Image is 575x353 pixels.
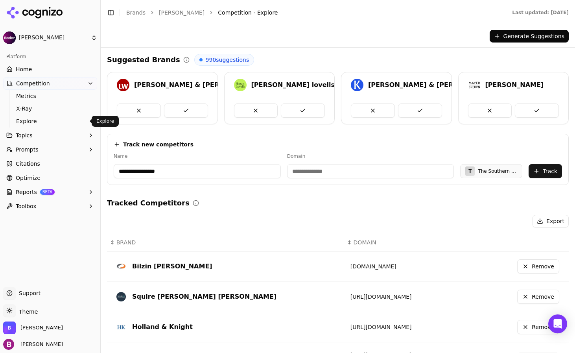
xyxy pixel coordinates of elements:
span: Toolbox [16,202,37,210]
div: [PERSON_NAME] [485,80,544,90]
span: Support [16,289,41,297]
span: Becker [20,324,63,331]
a: [PERSON_NAME] [159,9,205,17]
a: Brands [126,9,146,16]
img: hogan lovells [234,79,247,91]
span: DOMAIN [354,238,376,246]
span: Citations [16,160,40,168]
th: DOMAIN [344,234,444,251]
a: Metrics [13,91,88,102]
span: Prompts [16,146,39,153]
a: Home [3,63,97,76]
a: Citations [3,157,97,170]
span: [PERSON_NAME] [19,34,88,41]
div: Holland & Knight [132,322,193,332]
img: squire patton boggs [116,292,126,301]
div: [PERSON_NAME] & [PERSON_NAME] [368,80,495,90]
p: Explore [96,118,114,124]
button: Toolbox [3,200,97,213]
nav: breadcrumb [126,9,496,17]
span: BETA [40,189,55,195]
a: [DOMAIN_NAME] [350,263,396,270]
div: Last updated: [DATE] [512,9,569,16]
button: Topics [3,129,97,142]
h4: Track new competitors [123,140,194,148]
span: Topics [16,131,33,139]
div: Bilzin [PERSON_NAME] [132,262,212,271]
a: [URL][DOMAIN_NAME] [350,294,412,300]
button: Prompts [3,143,97,156]
button: Open user button [3,339,63,350]
img: Becker [3,31,16,44]
span: Explore [16,117,85,125]
button: Track [529,164,562,178]
div: ↕BRAND [110,238,341,246]
span: T [468,168,472,174]
button: Competition [3,77,97,90]
span: Home [16,65,32,73]
div: [PERSON_NAME] & [PERSON_NAME] [134,80,261,90]
span: Theme [16,309,38,315]
button: Generate Suggestions [490,30,569,43]
label: Name [114,153,281,159]
img: Bilzin Sumberg [116,262,126,271]
div: ↕DOMAIN [347,238,441,246]
img: Becker [3,339,14,350]
span: X-Ray [16,105,85,113]
span: Metrics [16,92,85,100]
img: Becker [3,322,16,334]
div: The Southern Group [478,168,517,174]
img: latham & watkins [117,79,129,91]
span: Competition [16,79,50,87]
a: [URL][DOMAIN_NAME] [350,324,412,330]
img: mayer brown [468,79,481,91]
a: Optimize [3,172,97,184]
button: Remove [517,320,559,334]
button: ReportsBETA [3,186,97,198]
div: [PERSON_NAME] lovells [251,80,335,90]
img: kirkland & ellis [351,79,363,91]
a: X-Ray [13,103,88,114]
th: BRAND [107,234,344,251]
button: Remove [517,259,559,274]
span: Reports [16,188,37,196]
img: Holland & Knight [116,322,126,332]
div: Platform [3,50,97,63]
span: 990 suggestions [206,56,249,64]
span: [PERSON_NAME] [17,341,63,348]
span: Competition - Explore [218,9,278,17]
div: Squire [PERSON_NAME] [PERSON_NAME] [132,292,276,301]
div: Open Intercom Messenger [548,314,567,333]
a: Explore [13,116,88,127]
button: Open organization switcher [3,322,63,334]
span: BRAND [116,238,136,246]
h2: Tracked Competitors [107,198,190,209]
button: Export [533,215,569,227]
label: Domain [287,153,454,159]
span: Optimize [16,174,41,182]
h2: Suggested Brands [107,54,180,65]
button: Remove [517,290,559,304]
